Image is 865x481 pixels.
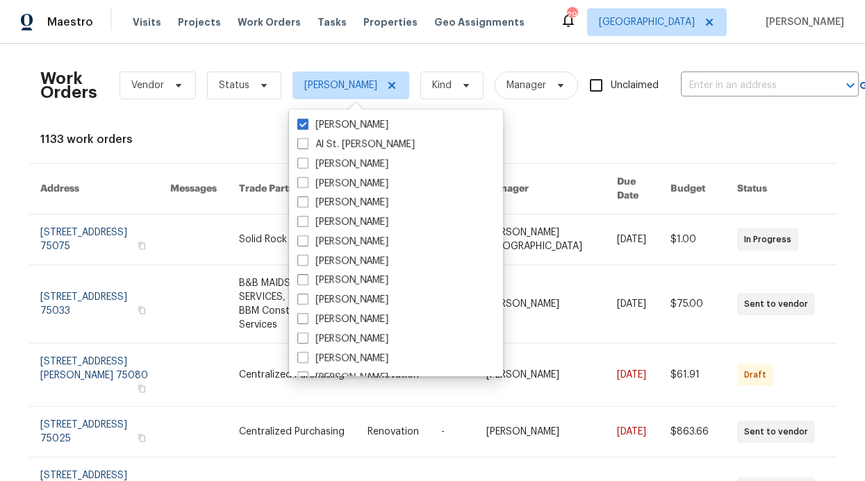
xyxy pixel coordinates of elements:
[135,239,148,252] button: Copy Address
[659,164,726,214] th: Budget
[297,273,388,287] label: [PERSON_NAME]
[606,164,659,214] th: Due Date
[297,176,388,190] label: [PERSON_NAME]
[475,265,607,344] td: [PERSON_NAME]
[297,235,388,248] label: [PERSON_NAME]
[228,164,356,214] th: Trade Partner
[726,164,836,214] th: Status
[228,265,356,344] td: B&B MAIDS CLEANING SERVICES, INC. dba BBM Construction Services
[29,164,160,214] th: Address
[475,407,607,457] td: [PERSON_NAME]
[567,8,577,22] div: 29
[228,214,356,265] td: Solid Rock Roofing
[297,254,388,268] label: [PERSON_NAME]
[297,118,388,132] label: [PERSON_NAME]
[475,344,607,407] td: [PERSON_NAME]
[297,157,388,171] label: [PERSON_NAME]
[356,407,430,457] td: Renovation
[228,407,356,457] td: Centralized Purchasing
[297,371,388,385] label: [PERSON_NAME]
[297,293,388,307] label: [PERSON_NAME]
[131,78,164,92] span: Vendor
[40,71,97,99] h2: Work Orders
[159,164,228,214] th: Messages
[841,76,860,95] button: Open
[760,15,844,29] span: [PERSON_NAME]
[219,78,249,92] span: Status
[297,215,388,229] label: [PERSON_NAME]
[506,78,546,92] span: Manager
[475,214,607,265] td: [PERSON_NAME][GEOGRAPHIC_DATA]
[363,15,418,29] span: Properties
[681,75,820,96] input: Enter in an address
[238,15,301,29] span: Work Orders
[133,15,161,29] span: Visits
[47,15,93,29] span: Maestro
[475,164,607,214] th: Manager
[297,196,388,210] label: [PERSON_NAME]
[432,78,452,92] span: Kind
[135,304,148,317] button: Copy Address
[297,332,388,346] label: [PERSON_NAME]
[611,78,659,93] span: Unclaimed
[599,15,695,29] span: [GEOGRAPHIC_DATA]
[430,407,475,457] td: -
[434,15,525,29] span: Geo Assignments
[135,432,148,444] button: Copy Address
[304,78,377,92] span: [PERSON_NAME]
[135,382,148,395] button: Copy Address
[297,351,388,365] label: [PERSON_NAME]
[297,312,388,326] label: [PERSON_NAME]
[297,137,415,151] label: Al St. [PERSON_NAME]
[228,344,356,407] td: Centralized Purchasing
[178,15,221,29] span: Projects
[40,133,825,146] div: 1133 work orders
[318,17,347,27] span: Tasks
